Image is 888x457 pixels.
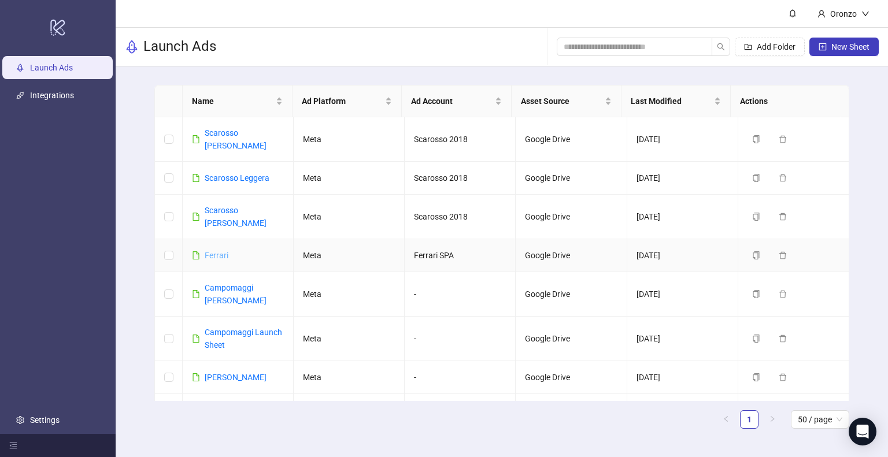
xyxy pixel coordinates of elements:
[717,410,735,429] button: left
[516,361,627,394] td: Google Drive
[405,361,516,394] td: -
[861,10,869,18] span: down
[779,335,787,343] span: delete
[192,213,200,221] span: file
[752,174,760,182] span: copy
[521,95,602,107] span: Asset Source
[740,410,758,429] li: 1
[516,317,627,361] td: Google Drive
[294,361,405,394] td: Meta
[752,335,760,343] span: copy
[192,95,273,107] span: Name
[294,117,405,162] td: Meta
[205,128,267,150] a: Scarosso [PERSON_NAME]
[769,415,776,422] span: right
[294,239,405,272] td: Meta
[125,40,139,54] span: rocket
[192,251,200,259] span: file
[723,415,730,422] span: left
[779,373,787,381] span: delete
[205,373,267,382] a: [PERSON_NAME]
[293,86,402,117] th: Ad Platform
[627,195,738,239] td: [DATE]
[192,290,200,298] span: file
[405,272,516,317] td: -
[621,86,731,117] th: Last Modified
[763,410,782,429] li: Next Page
[516,272,627,317] td: Google Drive
[809,38,879,56] button: New Sheet
[143,38,216,56] h3: Launch Ads
[516,117,627,162] td: Google Drive
[744,43,752,51] span: folder-add
[405,162,516,195] td: Scarosso 2018
[779,290,787,298] span: delete
[791,410,849,429] div: Page Size
[826,8,861,20] div: Oronzo
[717,410,735,429] li: Previous Page
[752,251,760,259] span: copy
[192,135,200,143] span: file
[30,91,74,100] a: Integrations
[627,272,738,317] td: [DATE]
[779,213,787,221] span: delete
[405,117,516,162] td: Scarosso 2018
[183,86,293,117] th: Name
[205,328,282,350] a: Campomaggi Launch Sheet
[779,251,787,259] span: delete
[294,272,405,317] td: Meta
[192,373,200,381] span: file
[752,290,760,298] span: copy
[752,135,760,143] span: copy
[516,162,627,195] td: Google Drive
[411,95,493,107] span: Ad Account
[30,63,73,72] a: Launch Ads
[627,162,738,195] td: [DATE]
[516,239,627,272] td: Google Drive
[779,174,787,182] span: delete
[294,317,405,361] td: Meta
[205,283,267,305] a: Campomaggi [PERSON_NAME]
[798,411,842,428] span: 50 / page
[405,239,516,272] td: Ferrari SPA
[627,317,738,361] td: [DATE]
[294,195,405,239] td: Meta
[627,239,738,272] td: [DATE]
[512,86,621,117] th: Asset Source
[402,86,512,117] th: Ad Account
[757,42,795,51] span: Add Folder
[9,441,17,449] span: menu-fold
[405,394,516,427] td: -
[405,195,516,239] td: Scarosso 2018
[779,135,787,143] span: delete
[789,9,797,17] span: bell
[627,361,738,394] td: [DATE]
[627,117,738,162] td: [DATE]
[516,394,627,427] td: Google Drive
[717,43,725,51] span: search
[192,335,200,343] span: file
[205,251,228,260] a: Ferrari
[405,317,516,361] td: -
[849,418,876,445] div: Open Intercom Messenger
[741,411,758,428] a: 1
[302,95,383,107] span: Ad Platform
[631,95,712,107] span: Last Modified
[205,173,269,183] a: Scarosso Leggera
[735,38,805,56] button: Add Folder
[752,373,760,381] span: copy
[731,86,841,117] th: Actions
[294,394,405,427] td: Meta
[763,410,782,429] button: right
[752,213,760,221] span: copy
[627,394,738,427] td: [DATE]
[831,42,869,51] span: New Sheet
[516,195,627,239] td: Google Drive
[30,415,60,425] a: Settings
[294,162,405,195] td: Meta
[817,10,826,18] span: user
[192,174,200,182] span: file
[819,43,827,51] span: plus-square
[205,206,267,228] a: Scarosso [PERSON_NAME]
